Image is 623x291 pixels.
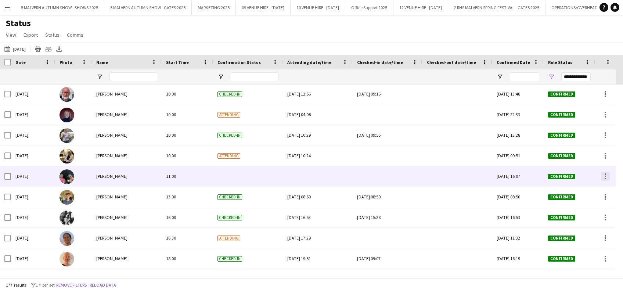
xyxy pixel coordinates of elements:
[192,0,236,15] button: MARKETING 2025
[60,60,72,65] span: Photo
[492,166,544,186] div: [DATE] 16:07
[231,72,278,81] input: Confirmation Status Filter Input
[96,153,127,158] span: [PERSON_NAME]
[291,0,345,15] button: 10 VENUE HIRE - [DATE]
[357,60,403,65] span: Checked-in date/time
[548,153,575,159] span: Confirmed
[60,190,74,205] img: Ollie Hooper
[96,91,127,97] span: [PERSON_NAME]
[497,73,503,80] button: Open Filter Menu
[448,0,545,15] button: 2 RHS MALVERN SPRING FESTIVAL - GATES 2025
[287,145,348,166] div: [DATE] 10:24
[45,32,60,38] span: Status
[217,153,240,159] span: Attending
[492,187,544,207] div: [DATE] 08:50
[24,32,38,38] span: Export
[11,207,55,227] div: [DATE]
[162,228,213,248] div: 16:30
[287,269,348,289] div: [DATE] 18:00
[492,104,544,125] div: [DATE] 22:33
[60,128,74,143] img: Peter Pedrick
[393,0,448,15] button: 12 VENUE HIRE - [DATE]
[548,256,575,262] span: Confirmed
[357,187,418,207] div: [DATE] 08:50
[357,248,418,269] div: [DATE] 09:07
[44,44,53,53] app-action-btn: Crew files as ZIP
[287,248,348,269] div: [DATE] 19:51
[162,248,213,269] div: 18:00
[287,60,331,65] span: Attending date/time
[162,84,213,104] div: 10:00
[548,236,575,241] span: Confirmed
[6,32,16,38] span: View
[345,0,393,15] button: Office Support 2025
[162,269,213,289] div: 18:00
[11,84,55,104] div: [DATE]
[162,166,213,186] div: 11:00
[60,108,74,122] img: Jacqui Whitehouse
[64,30,86,40] a: Comms
[492,207,544,227] div: [DATE] 16:53
[104,0,192,15] button: 5 MALVERN AUTUMN SHOW - GATES 2025
[3,44,27,53] button: [DATE]
[96,215,127,220] span: [PERSON_NAME]
[96,173,127,179] span: [PERSON_NAME]
[162,207,213,227] div: 16:00
[96,112,127,117] span: [PERSON_NAME]
[96,60,108,65] span: Name
[287,125,348,145] div: [DATE] 10:29
[55,44,64,53] app-action-btn: Export XLSX
[55,281,88,289] button: Remove filters
[11,104,55,125] div: [DATE]
[96,194,127,200] span: [PERSON_NAME]
[96,73,103,80] button: Open Filter Menu
[11,166,55,186] div: [DATE]
[548,73,555,80] button: Open Filter Menu
[60,231,74,246] img: Matthew Niel
[427,60,476,65] span: Checked-out date/time
[11,145,55,166] div: [DATE]
[217,133,242,138] span: Checked-in
[21,30,41,40] a: Export
[217,236,240,241] span: Attending
[36,282,55,288] span: 1 filter set
[545,0,613,15] button: OPERATIONS/OVERHEAD 2025
[96,256,127,261] span: [PERSON_NAME]
[162,145,213,166] div: 10:00
[492,84,544,104] div: [DATE] 13:48
[357,84,418,104] div: [DATE] 09:16
[287,84,348,104] div: [DATE] 12:56
[492,269,544,289] div: [DATE] 13:54
[548,215,575,220] span: Confirmed
[3,30,19,40] a: View
[236,0,291,15] button: 09 VENUE HIRE - [DATE]
[287,228,348,248] div: [DATE] 17:29
[11,228,55,248] div: [DATE]
[60,149,74,164] img: Corin Bannister
[548,112,575,118] span: Confirmed
[357,269,418,289] div: [DATE] 09:07
[166,60,189,65] span: Start Time
[510,72,539,81] input: Confirmed Date Filter Input
[492,228,544,248] div: [DATE] 11:32
[15,0,104,15] button: 5 MALVERN AUTUMN SHOW - SHOWS 2025
[548,194,575,200] span: Confirmed
[11,187,55,207] div: [DATE]
[60,252,74,266] img: Ian Blanchard
[217,215,242,220] span: Checked-in
[548,174,575,179] span: Confirmed
[548,91,575,97] span: Confirmed
[497,60,530,65] span: Confirmed Date
[217,73,224,80] button: Open Filter Menu
[357,207,418,227] div: [DATE] 15:28
[33,44,42,53] app-action-btn: Print
[11,248,55,269] div: [DATE]
[217,91,242,97] span: Checked-in
[492,248,544,269] div: [DATE] 16:19
[217,256,242,262] span: Checked-in
[357,125,418,145] div: [DATE] 09:55
[492,125,544,145] div: [DATE] 13:28
[60,87,74,102] img: David Walker
[60,211,74,225] img: Jaz Pullman
[11,269,55,289] div: [DATE]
